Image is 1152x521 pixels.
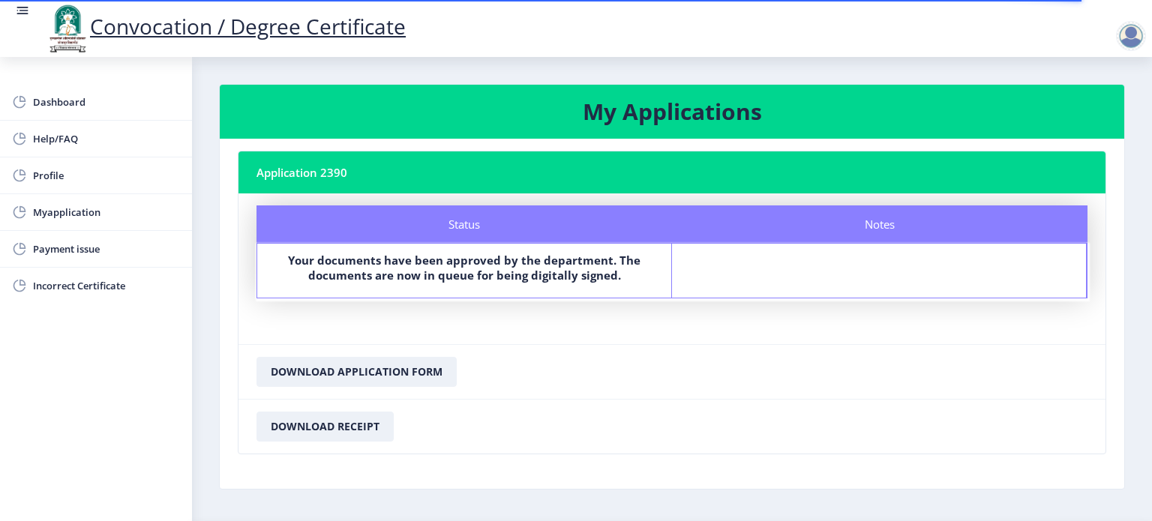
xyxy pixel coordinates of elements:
nb-card-header: Application 2390 [238,151,1105,193]
span: Dashboard [33,93,180,111]
b: Your documents have been approved by the department. The documents are now in queue for being dig... [288,253,640,283]
img: logo [45,3,90,54]
button: Download Application Form [256,357,457,387]
span: Payment issue [33,240,180,258]
a: Convocation / Degree Certificate [45,12,406,40]
div: Notes [672,205,1087,243]
span: Profile [33,166,180,184]
span: Incorrect Certificate [33,277,180,295]
div: Status [256,205,672,243]
h3: My Applications [238,97,1106,127]
button: Download Receipt [256,412,394,442]
span: Help/FAQ [33,130,180,148]
span: Myapplication [33,203,180,221]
